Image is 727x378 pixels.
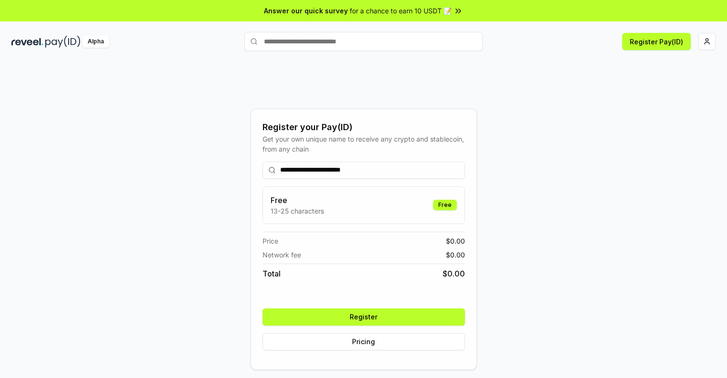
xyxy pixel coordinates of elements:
[350,6,452,16] span: for a chance to earn 10 USDT 📝
[11,36,43,48] img: reveel_dark
[263,250,301,260] span: Network fee
[263,308,465,326] button: Register
[446,250,465,260] span: $ 0.00
[263,236,278,246] span: Price
[271,194,324,206] h3: Free
[264,6,348,16] span: Answer our quick survey
[263,333,465,350] button: Pricing
[433,200,457,210] div: Free
[622,33,691,50] button: Register Pay(ID)
[446,236,465,246] span: $ 0.00
[263,134,465,154] div: Get your own unique name to receive any crypto and stablecoin, from any chain
[82,36,109,48] div: Alpha
[45,36,81,48] img: pay_id
[263,121,465,134] div: Register your Pay(ID)
[271,206,324,216] p: 13-25 characters
[263,268,281,279] span: Total
[443,268,465,279] span: $ 0.00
